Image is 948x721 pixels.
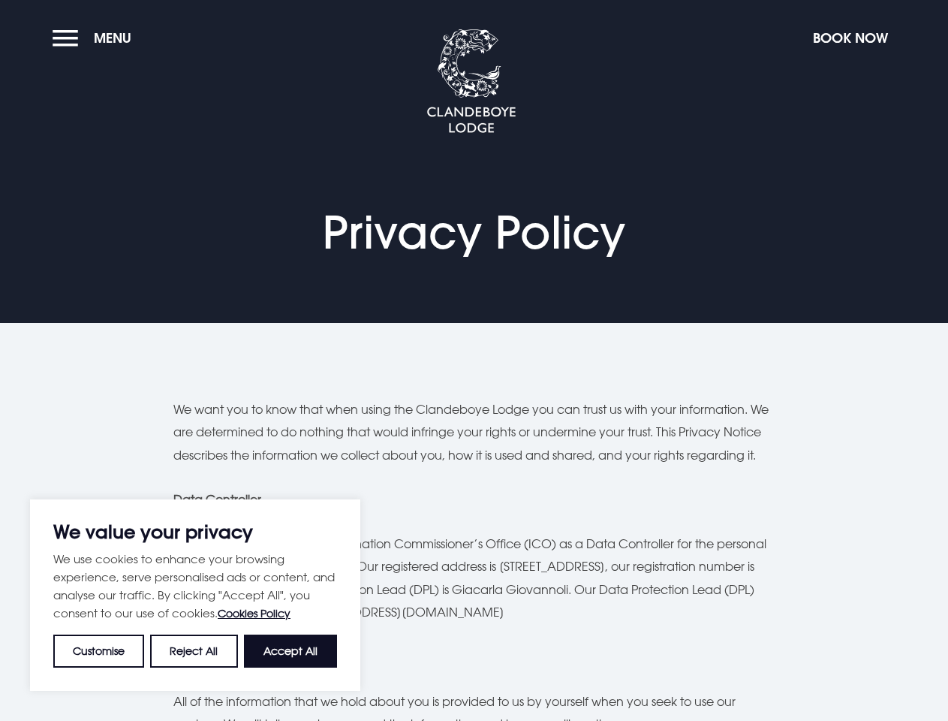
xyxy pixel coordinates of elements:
span: Menu [94,29,131,47]
p: We want you to know that when using the Clandeboye Lodge you can trust us with your information. ... [173,398,775,466]
img: Clandeboye Lodge [426,29,516,134]
strong: Data Controller [173,492,261,507]
button: Customise [53,635,144,668]
h1: Privacy Policy [323,205,625,259]
div: We value your privacy [30,499,360,691]
a: Cookies Policy [218,607,290,620]
p: We use cookies to enhance your browsing experience, serve personalised ads or content, and analys... [53,550,337,623]
p: We are registered with the Information Commissioner’s Office (ICO) as a Data Controller for the p... [173,532,775,624]
button: Accept All [244,635,337,668]
button: Menu [53,22,139,54]
p: We value your privacy [53,523,337,541]
button: Reject All [150,635,237,668]
button: Book Now [805,22,895,54]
